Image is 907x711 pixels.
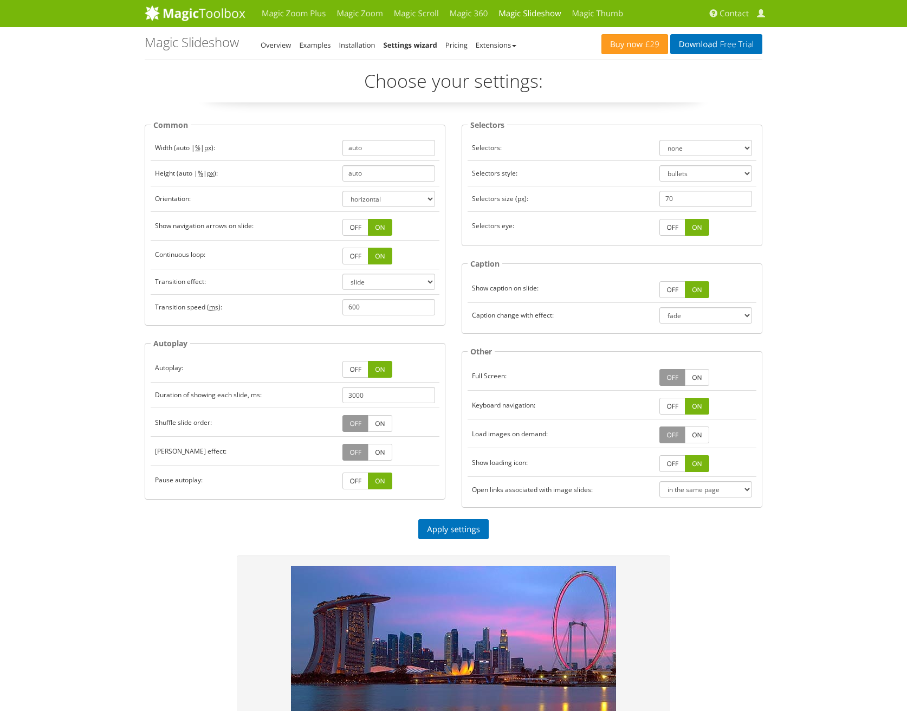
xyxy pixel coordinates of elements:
td: [PERSON_NAME] effect: [151,437,338,466]
a: OFF [342,361,368,378]
a: Installation [339,40,375,50]
a: OFF [342,248,368,264]
a: Settings wizard [384,40,437,50]
acronym: pixels [207,169,214,178]
h1: Magic Slideshow [145,35,239,49]
td: Pause autoplay: [151,466,338,494]
td: Transition speed ( ): [151,294,338,320]
legend: Other [468,345,495,358]
a: OFF [342,219,368,236]
legend: Autoplay [151,337,190,350]
span: £29 [643,40,659,49]
a: OFF [659,369,685,386]
a: OFF [342,415,368,432]
legend: Selectors [468,119,507,131]
a: DownloadFree Trial [670,34,762,54]
a: ON [685,219,709,236]
a: Buy now£29 [601,34,668,54]
td: Selectors: [468,135,655,161]
td: Caption change with effect: [468,302,655,328]
a: ON [368,415,392,432]
p: Choose your settings: [145,68,762,102]
a: Overview [261,40,291,50]
span: auto | | [179,169,214,178]
a: OFF [342,444,368,461]
td: Selectors eye: [468,211,655,240]
td: Show caption on slide: [468,274,655,303]
acronym: pixels [517,194,524,203]
a: ON [368,361,392,378]
td: Width ( ): [151,135,338,161]
td: Height ( ): [151,160,338,186]
a: OFF [659,219,685,236]
td: Load images on demand: [468,419,655,448]
a: Examples [299,40,331,50]
acronym: percentage [195,143,200,152]
acronym: milliseconds [209,302,218,312]
a: OFF [659,426,685,443]
a: ON [685,281,709,298]
td: Keyboard navigation: [468,391,655,419]
span: Contact [720,8,749,19]
td: Show loading icon: [468,448,655,477]
td: Orientation: [151,186,338,211]
legend: Caption [468,257,502,270]
a: Extensions [476,40,516,50]
a: OFF [342,473,368,489]
a: OFF [659,398,685,415]
td: Open links associated with image slides: [468,477,655,502]
td: Selectors size ( ): [468,186,655,211]
span: Free Trial [717,40,754,49]
a: ON [685,369,709,386]
acronym: percentage [198,169,203,178]
a: OFF [659,281,685,298]
acronym: pixels [204,143,211,152]
td: Selectors style: [468,160,655,186]
td: Shuffle slide order: [151,408,338,437]
a: ON [368,473,392,489]
a: ON [685,398,709,415]
td: Full Screen: [468,362,655,391]
legend: Common [151,119,191,131]
a: ON [368,444,392,461]
img: MagicToolbox.com - Image tools for your website [145,5,245,21]
a: ON [685,426,709,443]
td: Autoplay: [151,354,338,383]
td: Transition effect: [151,269,338,294]
a: Apply settings [418,519,489,539]
td: Show navigation arrows on slide: [151,211,338,240]
a: ON [368,219,392,236]
a: OFF [659,455,685,472]
a: ON [685,455,709,472]
span: auto | | [176,143,211,152]
a: ON [368,248,392,264]
td: Continuous loop: [151,240,338,269]
td: Duration of showing each slide, ms: [151,383,338,408]
a: Pricing [445,40,468,50]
